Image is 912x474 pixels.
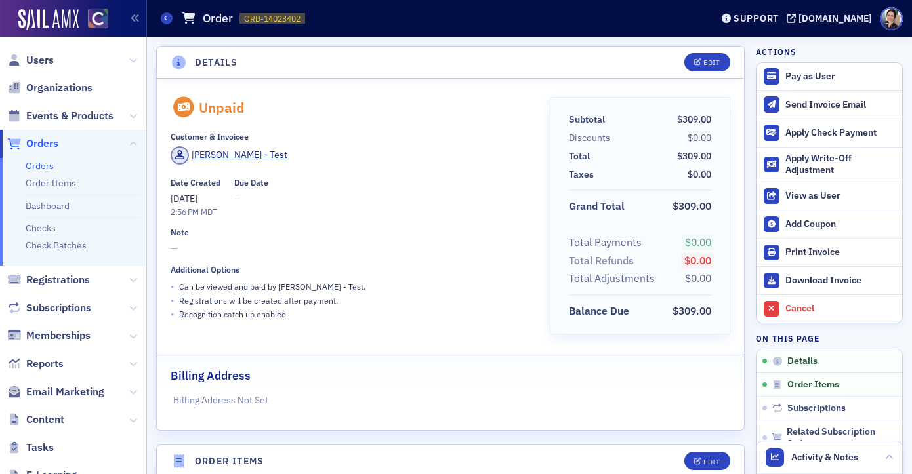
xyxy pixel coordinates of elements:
a: Reports [7,357,64,371]
span: Order Items [787,379,839,391]
span: Reports [26,357,64,371]
div: Cancel [785,303,896,315]
div: Additional Options [171,265,239,275]
p: Can be viewed and paid by [PERSON_NAME] - Test . [179,281,365,292]
span: Email Marketing [26,385,104,399]
span: Activity & Notes [791,450,858,464]
div: Grand Total [569,199,625,214]
div: Due Date [234,178,268,188]
span: — [234,192,268,206]
div: Add Coupon [785,218,896,230]
div: Support [734,12,779,24]
span: Content [26,412,64,427]
button: Add Coupon [757,210,902,238]
span: Memberships [26,328,91,343]
a: Content [7,412,64,427]
span: Orders [26,136,58,151]
span: $309.00 [673,304,711,317]
button: Edit [684,452,730,470]
time: 2:56 PM [171,207,199,217]
h2: Billing Address [171,367,251,384]
span: MDT [199,207,217,217]
span: $309.00 [677,113,711,125]
span: [DATE] [171,193,197,205]
a: View Homepage [79,9,108,31]
div: Unpaid [199,99,245,116]
div: Apply Check Payment [785,127,896,139]
span: — [171,242,531,256]
span: Grand Total [569,199,629,214]
button: [DOMAIN_NAME] [787,14,877,23]
a: Print Invoice [757,238,902,266]
span: Profile [880,7,903,30]
div: Apply Write-Off Adjustment [785,153,896,176]
div: Customer & Invoicee [171,132,249,142]
div: Subtotal [569,113,605,127]
h4: Order Items [195,454,264,468]
button: Apply Check Payment [757,119,902,147]
span: • [171,280,175,294]
span: • [171,294,175,307]
a: [PERSON_NAME] - Test [171,146,287,165]
div: Total Refunds [569,253,634,269]
h1: Order [203,10,233,26]
h4: Details [195,56,238,69]
span: $309.00 [673,199,711,212]
div: Edit [703,458,720,465]
h4: Actions [756,46,797,58]
span: Subscriptions [787,403,846,414]
div: Total [569,149,590,163]
a: Dashboard [26,200,70,212]
div: Print Invoice [785,247,896,258]
p: Billing Address Not Set [173,393,728,407]
button: Pay as User [757,63,902,90]
p: Registrations will be created after payment. [179,294,338,306]
a: Orders [7,136,58,151]
button: Send Invoice Email [757,90,902,119]
button: Cancel [757,294,902,323]
a: Orders [26,160,54,172]
div: Edit [703,59,720,66]
span: Total Adjustments [569,271,659,286]
a: Registrations [7,273,90,287]
span: Subtotal [569,113,610,127]
span: Tasks [26,441,54,455]
div: Note [171,227,189,237]
a: Subscriptions [7,301,91,315]
span: $309.00 [677,150,711,162]
span: $0.00 [684,254,711,267]
span: Users [26,53,54,68]
div: Send Invoice Email [785,99,896,111]
a: Download Invoice [757,266,902,294]
img: SailAMX [88,9,108,29]
span: $0.00 [688,168,711,180]
div: Total Adjustments [569,271,655,286]
a: Memberships [7,328,91,343]
div: Balance Due [569,304,629,319]
span: Registrations [26,273,90,287]
span: Balance Due [569,304,634,319]
span: Related Subscription Orders [787,426,896,449]
div: Download Invoice [785,275,896,286]
span: Discounts [569,131,615,145]
span: Total Payments [569,235,646,250]
span: $0.00 [685,235,711,248]
button: Edit [684,53,730,71]
p: Recognition catch up enabled. [179,308,288,320]
span: ORD-14023402 [244,13,301,24]
div: [PERSON_NAME] - Test [192,148,287,162]
a: Users [7,53,54,68]
button: Apply Write-Off Adjustment [757,147,902,182]
span: Organizations [26,81,93,95]
a: Organizations [7,81,93,95]
div: View as User [785,190,896,202]
a: Tasks [7,441,54,455]
span: • [171,307,175,321]
span: Total [569,149,594,163]
span: Subscriptions [26,301,91,315]
span: Total Refunds [569,253,638,269]
img: SailAMX [18,9,79,30]
div: Pay as User [785,71,896,83]
span: Events & Products [26,109,114,123]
